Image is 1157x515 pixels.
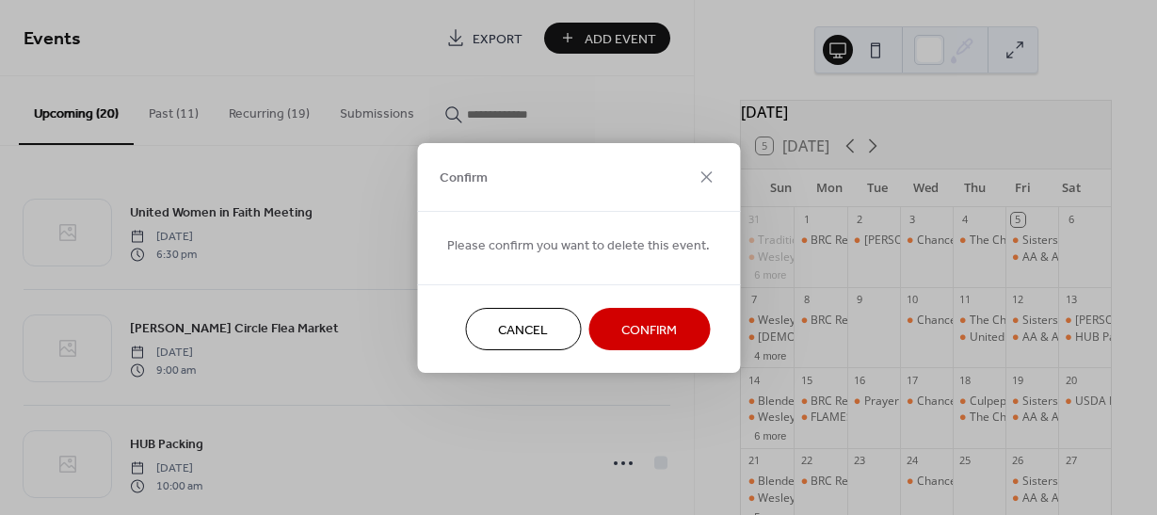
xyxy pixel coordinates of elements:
[588,308,710,350] button: Confirm
[621,320,677,340] span: Confirm
[465,308,581,350] button: Cancel
[447,235,710,255] span: Please confirm you want to delete this event.
[440,169,488,188] span: Confirm
[498,320,548,340] span: Cancel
